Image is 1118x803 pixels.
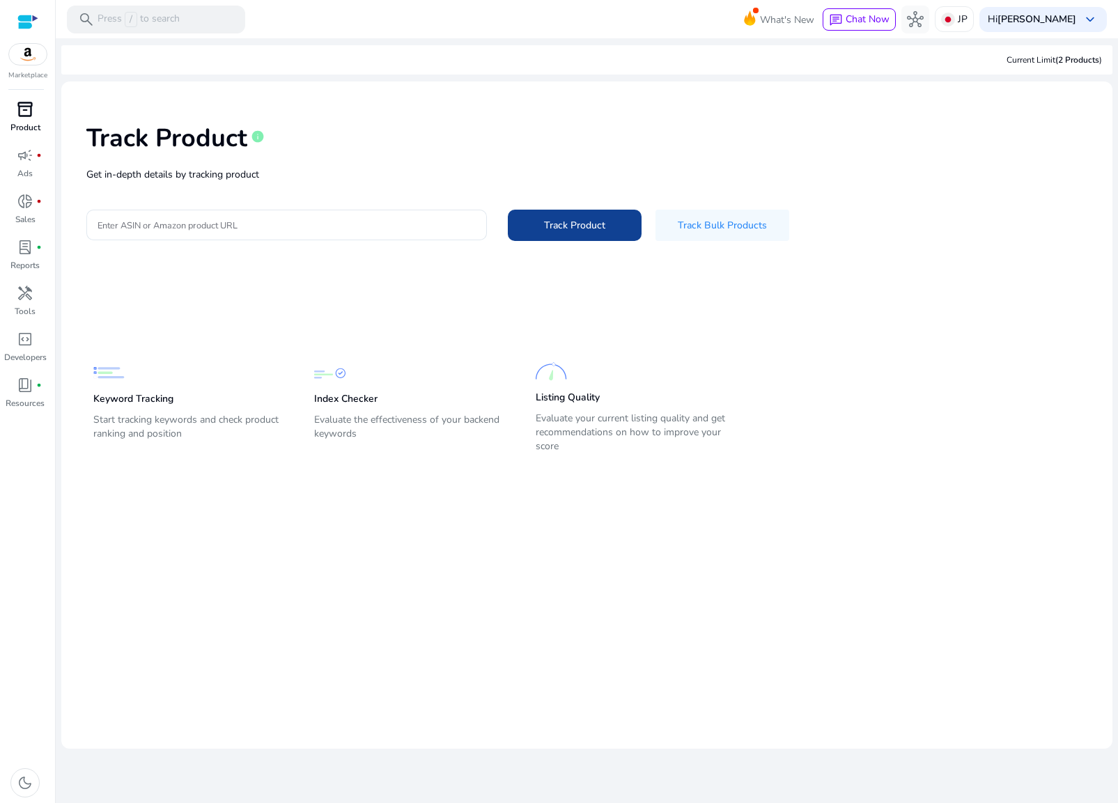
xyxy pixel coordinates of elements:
[86,123,247,153] h1: Track Product
[17,193,33,210] span: donut_small
[17,331,33,348] span: code_blocks
[36,244,42,250] span: fiber_manual_record
[907,11,924,28] span: hub
[4,351,47,364] p: Developers
[314,413,507,452] p: Evaluate the effectiveness of your backend keywords
[536,356,567,387] img: Listing Quality
[536,391,600,405] p: Listing Quality
[17,774,33,791] span: dark_mode
[314,392,378,406] p: Index Checker
[678,218,767,233] span: Track Bulk Products
[17,101,33,118] span: inventory_2
[10,259,40,272] p: Reports
[17,239,33,256] span: lab_profile
[823,8,896,31] button: chatChat Now
[15,305,36,318] p: Tools
[251,130,265,143] span: info
[536,412,729,453] p: Evaluate your current listing quality and get recommendations on how to improve your score
[125,12,137,27] span: /
[1082,11,1098,28] span: keyboard_arrow_down
[78,11,95,28] span: search
[958,7,968,31] p: JP
[829,13,843,27] span: chat
[36,153,42,158] span: fiber_manual_record
[655,210,789,241] button: Track Bulk Products
[10,121,40,134] p: Product
[760,8,814,32] span: What's New
[9,44,47,65] img: amazon.svg
[988,15,1076,24] p: Hi
[93,392,173,406] p: Keyword Tracking
[36,382,42,388] span: fiber_manual_record
[17,285,33,302] span: handyman
[544,218,605,233] span: Track Product
[1007,54,1102,66] div: Current Limit )
[314,357,346,389] img: Index Checker
[1055,54,1099,65] span: (2 Products
[93,413,286,452] p: Start tracking keywords and check product ranking and position
[8,70,47,81] p: Marketplace
[901,6,929,33] button: hub
[941,13,955,26] img: jp.svg
[997,13,1076,26] b: [PERSON_NAME]
[17,167,33,180] p: Ads
[508,210,642,241] button: Track Product
[17,377,33,393] span: book_4
[6,397,45,410] p: Resources
[17,147,33,164] span: campaign
[93,357,125,389] img: Keyword Tracking
[846,13,890,26] span: Chat Now
[86,167,1087,182] p: Get in-depth details by tracking product
[15,213,36,226] p: Sales
[98,12,180,27] p: Press to search
[36,198,42,204] span: fiber_manual_record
